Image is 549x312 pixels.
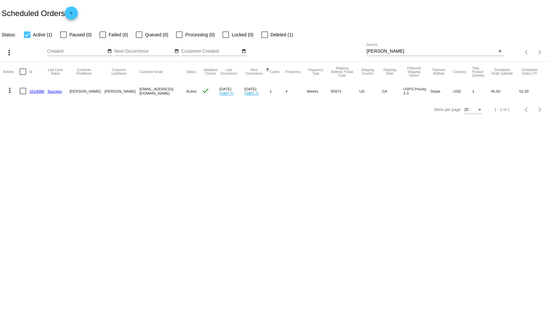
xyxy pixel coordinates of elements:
[285,82,307,101] mat-cell: 4
[219,82,244,101] mat-cell: [DATE]
[104,68,133,75] button: Change sorting for CustomerLastName
[270,70,279,74] button: Change sorting for Cycles
[453,82,472,101] mat-cell: USD
[519,68,540,75] button: Change sorting for LifetimeValue
[533,103,546,116] button: Next page
[202,62,220,82] mat-header-cell: Validation Checks
[185,31,215,39] span: Processing (0)
[139,70,163,74] button: Change sorting for CustomerEmail
[491,82,519,101] mat-cell: 40.50
[307,68,325,75] button: Change sorting for FrequencyType
[403,82,430,101] mat-cell: USPS Priority 2-3
[6,86,14,94] mat-icon: more_vert
[174,49,179,54] mat-icon: date_range
[69,31,92,39] span: Paused (0)
[202,87,209,95] mat-icon: check
[491,68,513,75] button: Change sorting for Subtotal
[244,91,258,95] a: (GMT-7)
[472,82,491,101] mat-cell: 1
[403,66,424,77] button: Change sorting for PreferredShippingOption
[382,68,397,75] button: Change sorting for ShippingState
[33,31,52,39] span: Active (1)
[285,70,301,74] button: Change sorting for Frequency
[307,82,331,101] mat-cell: Weeks
[219,91,233,95] a: (GMT-7)
[47,49,106,54] input: Created
[2,7,78,20] h2: Scheduled Orders
[104,82,139,101] mat-cell: [PERSON_NAME]
[107,49,112,54] mat-icon: date_range
[453,70,467,74] button: Change sorting for CurrencyIso
[244,82,270,101] mat-cell: [DATE]
[497,48,504,55] button: Clear
[331,82,360,101] mat-cell: 95973
[464,107,469,112] span: 20
[472,62,491,82] mat-header-cell: Total Product Quantity
[270,82,285,101] mat-cell: 1
[29,70,32,74] button: Change sorting for Id
[139,82,186,101] mat-cell: [EMAIL_ADDRESS][DOMAIN_NAME]
[232,31,253,39] span: Locked (0)
[382,82,403,101] mat-cell: CA
[29,89,44,93] a: 1014080
[359,82,382,101] mat-cell: US
[67,11,75,19] mat-icon: add
[69,68,98,75] button: Change sorting for CustomerFirstName
[186,70,195,74] button: Change sorting for Status
[244,68,264,75] button: Change sorting for NextOccurrenceUtc
[520,103,533,116] button: Previous page
[241,49,246,54] mat-icon: date_range
[533,46,546,59] button: Next page
[186,89,197,93] span: Active
[181,49,240,54] input: Customer Created
[47,68,63,75] button: Change sorting for LastProcessingCycleId
[219,68,239,75] button: Change sorting for LastOccurrenceUtc
[359,68,376,75] button: Change sorting for ShippingCountry
[69,82,104,101] mat-cell: [PERSON_NAME]
[109,31,128,39] span: Failed (0)
[145,31,168,39] span: Queued (0)
[5,49,13,57] mat-icon: more_vert
[434,107,461,112] div: Items per page:
[520,46,533,59] button: Previous page
[431,82,453,101] mat-cell: Stripe
[494,107,510,112] div: 1 - 1 of 1
[47,89,62,93] a: Success
[114,49,173,54] input: Next Occurrence
[331,66,354,77] button: Change sorting for ShippingPostcode
[464,108,483,112] mat-select: Items per page:
[519,82,546,101] mat-cell: 52.50
[431,68,447,75] button: Change sorting for PaymentMethod.Type
[2,32,16,37] span: Status:
[271,31,293,39] span: Deleted (1)
[3,62,20,82] mat-header-cell: Actions
[366,49,496,54] input: Search
[498,49,502,54] mat-icon: close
